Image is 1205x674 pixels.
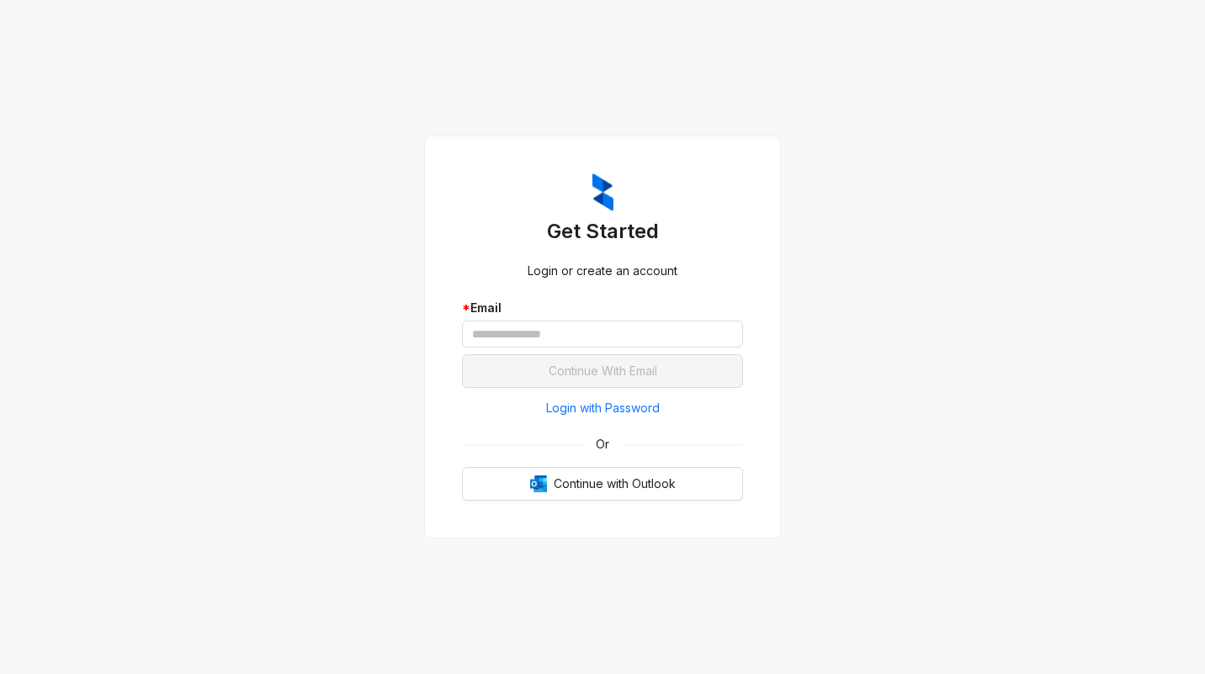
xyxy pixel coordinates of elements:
[462,218,743,245] h3: Get Started
[584,435,621,454] span: Or
[592,173,613,212] img: ZumaIcon
[546,399,660,417] span: Login with Password
[462,467,743,501] button: OutlookContinue with Outlook
[554,475,676,493] span: Continue with Outlook
[462,299,743,317] div: Email
[462,395,743,422] button: Login with Password
[530,475,547,492] img: Outlook
[462,354,743,388] button: Continue With Email
[462,262,743,280] div: Login or create an account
